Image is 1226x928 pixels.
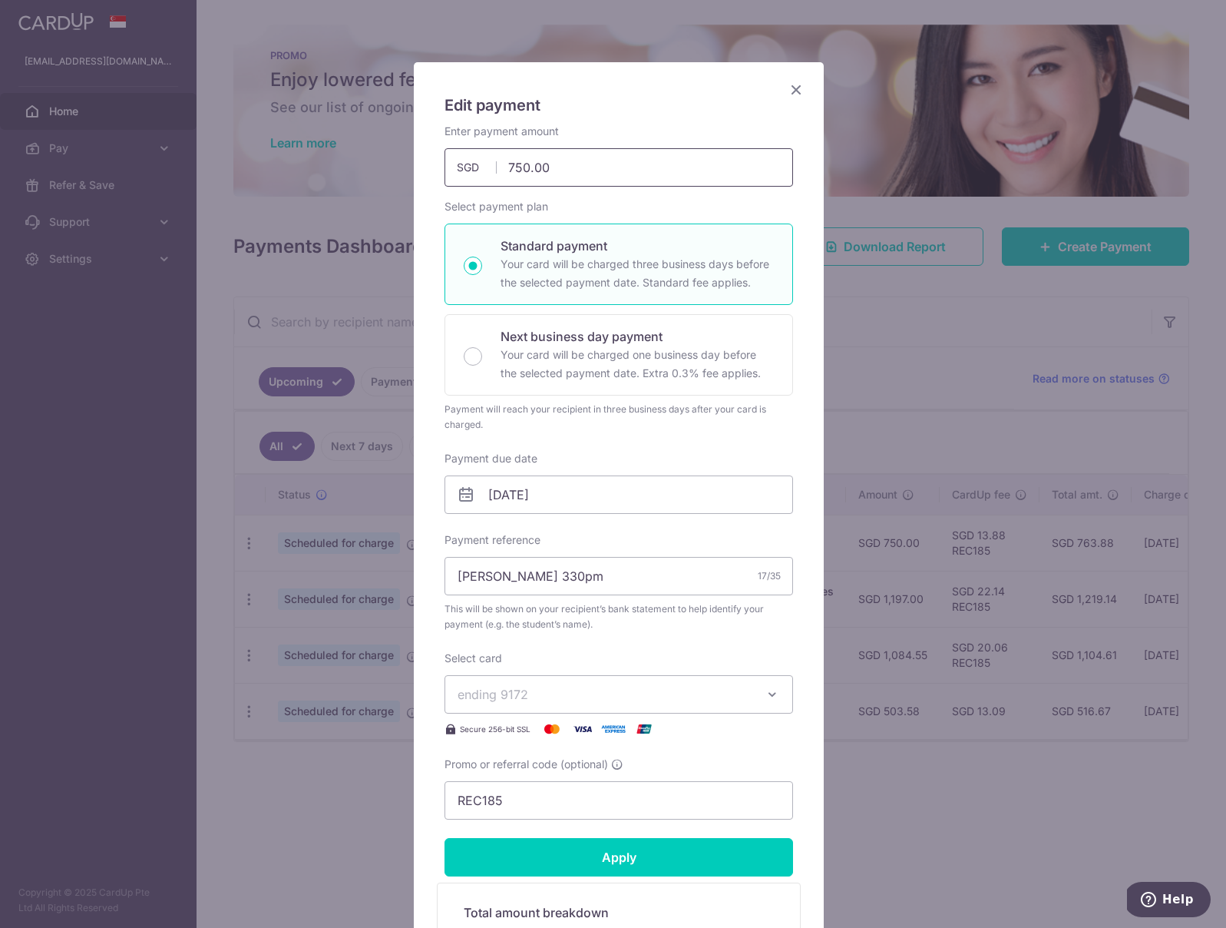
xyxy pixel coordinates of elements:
div: Payment will reach your recipient in three business days after your card is charged. [444,402,793,433]
button: Close [787,81,805,99]
span: This will be shown on your recipient’s bank statement to help identify your payment (e.g. the stu... [444,602,793,632]
span: ending 9172 [458,687,528,702]
label: Payment reference [444,532,540,548]
label: Payment due date [444,451,537,466]
button: ending 9172 [444,675,793,714]
input: DD / MM / YYYY [444,476,793,514]
img: American Express [598,720,629,738]
img: Mastercard [537,720,567,738]
span: Secure 256-bit SSL [460,723,530,735]
label: Select payment plan [444,199,548,214]
p: Next business day payment [501,327,774,346]
h5: Total amount breakdown [464,903,774,922]
input: Apply [444,838,793,877]
span: SGD [457,160,497,175]
div: 17/35 [758,568,781,584]
p: Your card will be charged one business day before the selected payment date. Extra 0.3% fee applies. [501,346,774,383]
h5: Edit payment [444,93,793,118]
img: UnionPay [629,720,659,738]
p: Your card will be charged three business days before the selected payment date. Standard fee appl... [501,255,774,292]
label: Enter payment amount [444,124,559,139]
span: Promo or referral code (optional) [444,757,608,772]
iframe: Opens a widget where you can find more information [1127,882,1211,920]
input: 0.00 [444,148,793,187]
label: Select card [444,651,502,666]
img: Visa [567,720,598,738]
p: Standard payment [501,237,774,255]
